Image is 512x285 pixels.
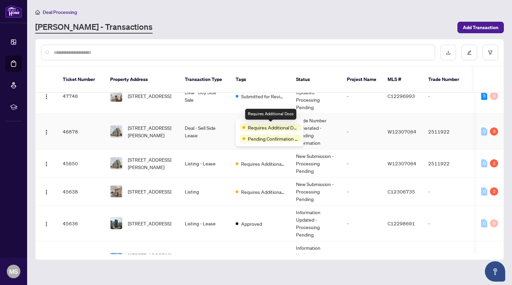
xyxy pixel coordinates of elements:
div: 0 [490,219,498,227]
th: Status [291,66,341,93]
span: C12306735 [388,188,415,195]
span: MS [9,267,18,276]
td: - [341,114,382,149]
button: Logo [41,253,52,264]
td: - [423,206,470,241]
img: thumbnail-img [111,126,122,137]
td: - [341,149,382,178]
span: W12307064 [388,160,416,166]
td: New Submission - Processing Pending [291,149,341,178]
span: [STREET_ADDRESS][PERSON_NAME] [128,251,174,266]
a: [PERSON_NAME] - Transactions [35,21,153,34]
img: thumbnail-img [111,218,122,229]
td: Deal - Buy Side Sale [179,78,230,114]
img: thumbnail-img [111,90,122,102]
td: - [341,206,382,241]
th: Trade Number [423,66,470,93]
span: Pending Confirmation of Closing [248,135,299,142]
span: Add Transaction [463,22,498,33]
button: Logo [41,90,52,101]
span: W12307064 [388,128,416,135]
div: 0 [481,159,487,167]
span: edit [467,50,472,55]
div: 3 [490,127,498,136]
td: New Submission - Processing Pending [291,178,341,206]
div: 0 [481,187,487,196]
button: filter [483,45,498,60]
th: Project Name [341,66,382,93]
button: Add Transaction [457,22,504,33]
span: filter [488,50,493,55]
span: [STREET_ADDRESS] [128,220,171,227]
img: Logo [44,94,49,99]
span: [STREET_ADDRESS] [128,92,171,100]
img: Logo [44,221,49,227]
span: C12296993 [388,93,415,99]
span: download [446,50,451,55]
td: Listing - Lease [179,206,230,241]
td: 45650 [57,149,105,178]
td: 47746 [57,78,105,114]
td: 45636 [57,206,105,241]
img: thumbnail-img [111,253,122,265]
div: 0 [481,127,487,136]
td: Listing [179,241,230,277]
td: 46878 [57,114,105,149]
div: 1 [490,159,498,167]
td: Information Updated - Processing Pending [291,241,341,277]
td: 2511922 [423,114,470,149]
img: logo [5,5,22,18]
span: Approved [241,220,262,227]
td: - [423,178,470,206]
button: Logo [41,158,52,169]
span: home [35,10,40,15]
span: Deal Processing [43,9,77,15]
img: thumbnail-img [111,158,122,169]
span: Submitted for Review [241,93,285,100]
td: Trade Number Generated - Pending Information [291,114,341,149]
button: download [440,45,456,60]
th: Property Address [105,66,179,93]
span: Requires Additional Docs [241,160,285,167]
img: Logo [44,161,49,167]
img: thumbnail-img [111,186,122,197]
td: Information Updated - Processing Pending [291,78,341,114]
td: - [423,241,470,277]
span: Requires Additional Docs [241,188,285,196]
button: Open asap [485,261,505,282]
th: MLS # [382,66,423,93]
td: 45464 [57,241,105,277]
td: - [341,241,382,277]
span: [STREET_ADDRESS] [128,188,171,195]
div: 0 [490,92,498,100]
span: [STREET_ADDRESS][PERSON_NAME] [128,124,174,139]
div: 5 [481,92,487,100]
div: 2 [490,187,498,196]
td: Listing [179,178,230,206]
button: Logo [41,126,52,137]
td: Deal - Sell Side Lease [179,114,230,149]
button: Logo [41,186,52,197]
th: Ticket Number [57,66,105,93]
td: 2511922 [423,149,470,178]
td: - [341,78,382,114]
button: edit [461,45,477,60]
td: Listing - Lease [179,149,230,178]
span: [STREET_ADDRESS][PERSON_NAME] [128,156,174,171]
img: Logo [44,189,49,195]
td: - [341,178,382,206]
img: Logo [44,129,49,135]
div: 0 [481,219,487,227]
td: 45638 [57,178,105,206]
td: - [423,78,470,114]
th: Transaction Type [179,66,230,93]
button: Logo [41,218,52,229]
span: C12298691 [388,220,415,226]
span: Requires Additional Docs [248,124,299,131]
div: Requires Additional Docs [245,109,296,120]
td: Information Updated - Processing Pending [291,206,341,241]
th: Tags [230,66,291,93]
